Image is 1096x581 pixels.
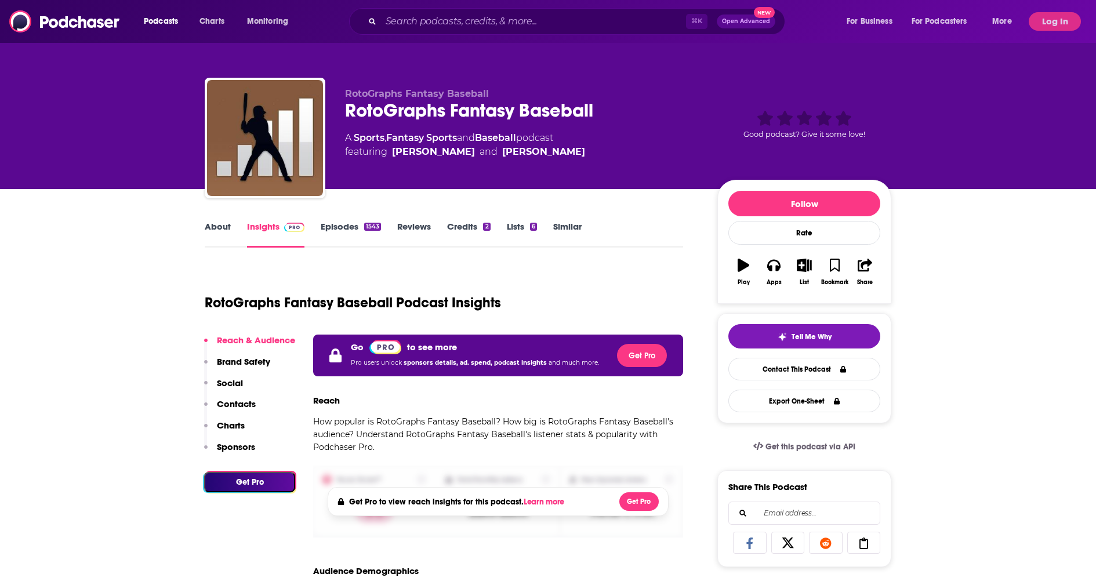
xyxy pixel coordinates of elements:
a: Lists6 [507,221,537,248]
p: Social [217,377,243,388]
p: Charts [217,420,245,431]
div: Share [857,279,873,286]
a: Episodes1543 [321,221,381,248]
button: Share [850,251,880,293]
button: Get Pro [617,344,667,367]
a: Share on Reddit [809,532,843,554]
div: Good podcast? Give it some love! [717,88,891,160]
div: Search followers [728,502,880,525]
span: and [480,145,498,159]
span: Tell Me Why [792,332,832,342]
span: For Podcasters [912,13,967,30]
button: Follow [728,191,880,216]
div: Apps [767,279,782,286]
a: Share on Facebook [733,532,767,554]
div: Play [738,279,750,286]
p: to see more [407,342,457,353]
a: Similar [553,221,582,248]
button: Open AdvancedNew [717,14,775,28]
button: Get Pro [619,492,659,511]
a: Paul Sporer [392,145,475,159]
p: Contacts [217,398,256,409]
a: Sports [354,132,384,143]
h3: Audience Demographics [313,565,419,576]
button: Brand Safety [204,356,270,377]
input: Email address... [738,502,870,524]
span: RotoGraphs Fantasy Baseball [345,88,489,99]
button: Contacts [204,398,256,420]
input: Search podcasts, credits, & more... [381,12,686,31]
span: Get this podcast via API [765,442,855,452]
a: Contact This Podcast [728,358,880,380]
button: Play [728,251,759,293]
span: New [754,7,775,18]
div: 6 [530,223,537,231]
a: Get this podcast via API [744,433,865,461]
div: A podcast [345,131,585,159]
button: open menu [239,12,303,31]
button: Charts [204,420,245,441]
span: Podcasts [144,13,178,30]
button: open menu [984,12,1026,31]
p: Go [351,342,364,353]
img: RotoGraphs Fantasy Baseball [207,80,323,196]
button: Learn more [524,498,568,507]
a: Charts [192,12,231,31]
h4: Get Pro to view reach insights for this podcast. [349,497,568,507]
span: Monitoring [247,13,288,30]
div: 1543 [364,223,381,231]
button: Log In [1029,12,1081,31]
button: Apps [759,251,789,293]
p: Pro users unlock and much more. [351,354,599,372]
h3: Share This Podcast [728,481,807,492]
p: Brand Safety [217,356,270,367]
span: sponsors details, ad. spend, podcast insights [404,359,549,366]
div: Bookmark [821,279,848,286]
a: Pro website [369,339,401,354]
button: open menu [839,12,907,31]
p: Sponsors [217,441,255,452]
button: Bookmark [819,251,850,293]
span: Open Advanced [722,19,770,24]
span: Good podcast? Give it some love! [743,130,865,139]
img: tell me why sparkle [778,332,787,342]
button: Export One-Sheet [728,390,880,412]
h1: RotoGraphs Fantasy Baseball Podcast Insights [205,294,501,311]
span: featuring [345,145,585,159]
span: ⌘ K [686,14,707,29]
a: InsightsPodchaser Pro [247,221,304,248]
div: Search podcasts, credits, & more... [360,8,796,35]
button: tell me why sparkleTell Me Why [728,324,880,348]
a: Justin Mason [502,145,585,159]
h3: Reach [313,395,340,406]
a: Baseball [475,132,516,143]
button: open menu [904,12,984,31]
span: and [457,132,475,143]
button: Reach & Audience [204,335,295,356]
p: How popular is RotoGraphs Fantasy Baseball? How big is RotoGraphs Fantasy Baseball's audience? Un... [313,415,683,453]
a: Credits2 [447,221,490,248]
div: List [800,279,809,286]
button: open menu [136,12,193,31]
span: , [384,132,386,143]
span: Charts [199,13,224,30]
a: Share on X/Twitter [771,532,805,554]
button: Get Pro [204,472,295,492]
a: Reviews [397,221,431,248]
a: About [205,221,231,248]
div: Rate [728,221,880,245]
span: More [992,13,1012,30]
a: Fantasy Sports [386,132,457,143]
button: Social [204,377,243,399]
img: Podchaser Pro [284,223,304,232]
a: Copy Link [847,532,881,554]
button: Sponsors [204,441,255,463]
button: List [789,251,819,293]
div: 2 [483,223,490,231]
img: Podchaser Pro [369,340,401,354]
span: For Business [847,13,892,30]
p: Reach & Audience [217,335,295,346]
img: Podchaser - Follow, Share and Rate Podcasts [9,10,121,32]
